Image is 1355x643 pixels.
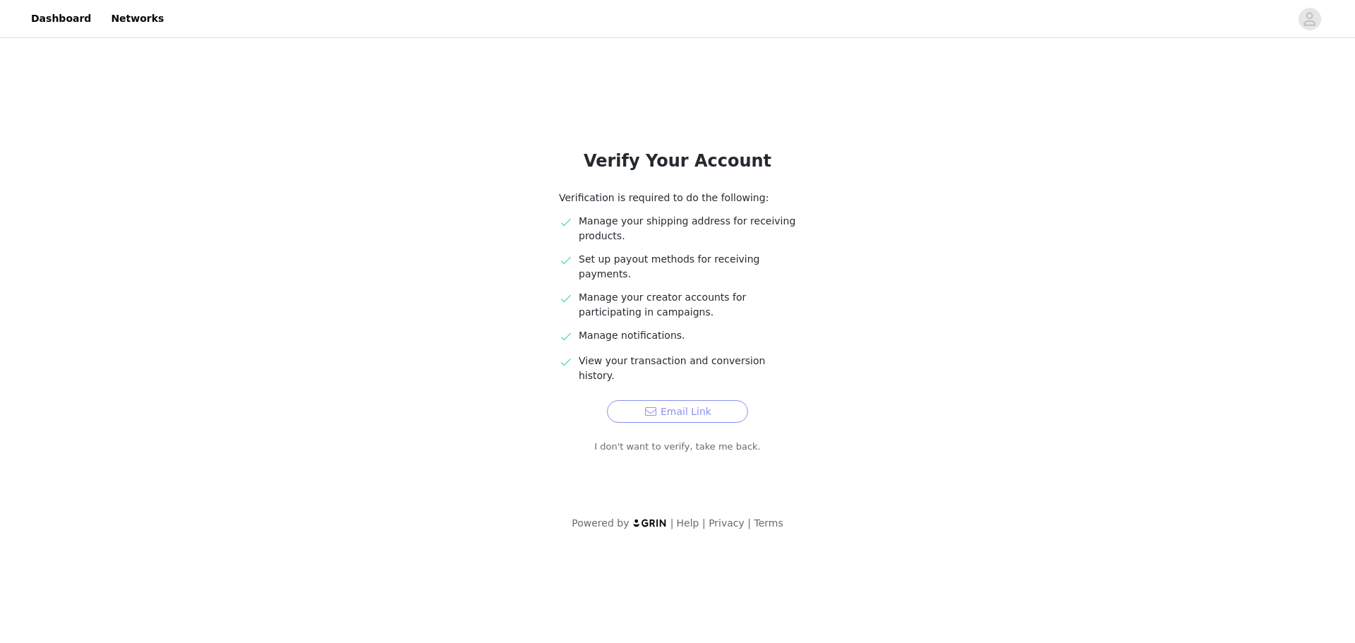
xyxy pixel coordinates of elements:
h1: Verify Your Account [525,148,830,174]
p: Verification is required to do the following: [559,191,796,205]
a: Help [677,517,699,529]
a: I don't want to verify, take me back. [594,440,761,454]
img: logo [632,518,668,527]
a: Terms [754,517,783,529]
a: Networks [102,3,172,35]
p: Manage your shipping address for receiving products. [579,214,796,244]
p: Set up payout methods for receiving payments. [579,252,796,282]
span: | [747,517,751,529]
a: Dashboard [23,3,100,35]
p: Manage notifications. [579,328,796,343]
span: Powered by [572,517,629,529]
span: | [702,517,706,529]
button: Email Link [607,400,748,423]
span: | [670,517,674,529]
p: View your transaction and conversion history. [579,354,796,383]
p: Manage your creator accounts for participating in campaigns. [579,290,796,320]
a: Privacy [709,517,745,529]
div: avatar [1303,8,1316,30]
